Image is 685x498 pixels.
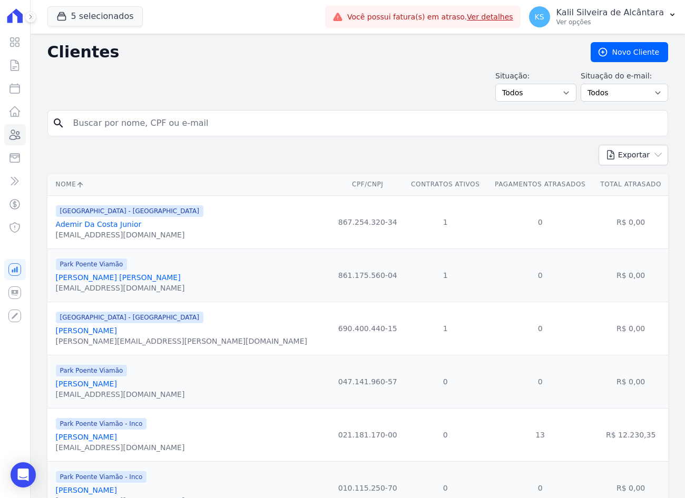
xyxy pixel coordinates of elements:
[404,355,487,408] td: 0
[487,248,593,302] td: 0
[56,433,117,441] a: [PERSON_NAME]
[593,174,668,195] th: Total Atrasado
[599,145,668,165] button: Exportar
[404,248,487,302] td: 1
[404,302,487,355] td: 1
[56,365,128,376] span: Park Poente Viamão
[56,389,185,400] div: [EMAIL_ADDRESS][DOMAIN_NAME]
[593,302,668,355] td: R$ 0,00
[47,6,143,26] button: 5 selecionados
[347,12,513,23] span: Você possui fatura(s) em atraso.
[56,220,142,228] a: Ademir Da Costa Junior
[591,42,668,62] a: Novo Cliente
[487,195,593,248] td: 0
[593,355,668,408] td: R$ 0,00
[67,113,663,134] input: Buscar por nome, CPF ou e-mail
[556,7,664,18] p: Kalil Silveira de Alcântara
[581,71,668,82] label: Situação do e-mail:
[331,302,404,355] td: 690.400.440-15
[467,13,513,21] a: Ver detalhes
[56,418,147,430] span: Park Poente Viamão - Inco
[56,273,181,282] a: [PERSON_NAME] [PERSON_NAME]
[56,471,147,483] span: Park Poente Viamão - Inco
[495,71,576,82] label: Situação:
[56,336,307,346] div: [PERSON_NAME][EMAIL_ADDRESS][PERSON_NAME][DOMAIN_NAME]
[56,230,203,240] div: [EMAIL_ADDRESS][DOMAIN_NAME]
[521,2,685,32] button: KS Kalil Silveira de Alcântara Ver opções
[56,486,117,494] a: [PERSON_NAME]
[56,442,185,453] div: [EMAIL_ADDRESS][DOMAIN_NAME]
[56,205,203,217] span: [GEOGRAPHIC_DATA] - [GEOGRAPHIC_DATA]
[56,326,117,335] a: [PERSON_NAME]
[593,248,668,302] td: R$ 0,00
[487,355,593,408] td: 0
[404,195,487,248] td: 1
[535,13,544,21] span: KS
[556,18,664,26] p: Ver opções
[331,248,404,302] td: 861.175.560-04
[331,408,404,461] td: 021.181.170-00
[487,174,593,195] th: Pagamentos Atrasados
[593,408,668,461] td: R$ 12.230,35
[56,380,117,388] a: [PERSON_NAME]
[404,408,487,461] td: 0
[331,174,404,195] th: CPF/CNPJ
[404,174,487,195] th: Contratos Ativos
[56,258,128,270] span: Park Poente Viamão
[331,195,404,248] td: 867.254.320-34
[11,462,36,487] div: Open Intercom Messenger
[593,195,668,248] td: R$ 0,00
[56,312,203,323] span: [GEOGRAPHIC_DATA] - [GEOGRAPHIC_DATA]
[487,408,593,461] td: 13
[56,283,185,293] div: [EMAIL_ADDRESS][DOMAIN_NAME]
[47,174,331,195] th: Nome
[47,43,574,62] h2: Clientes
[52,117,65,130] i: search
[331,355,404,408] td: 047.141.960-57
[487,302,593,355] td: 0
